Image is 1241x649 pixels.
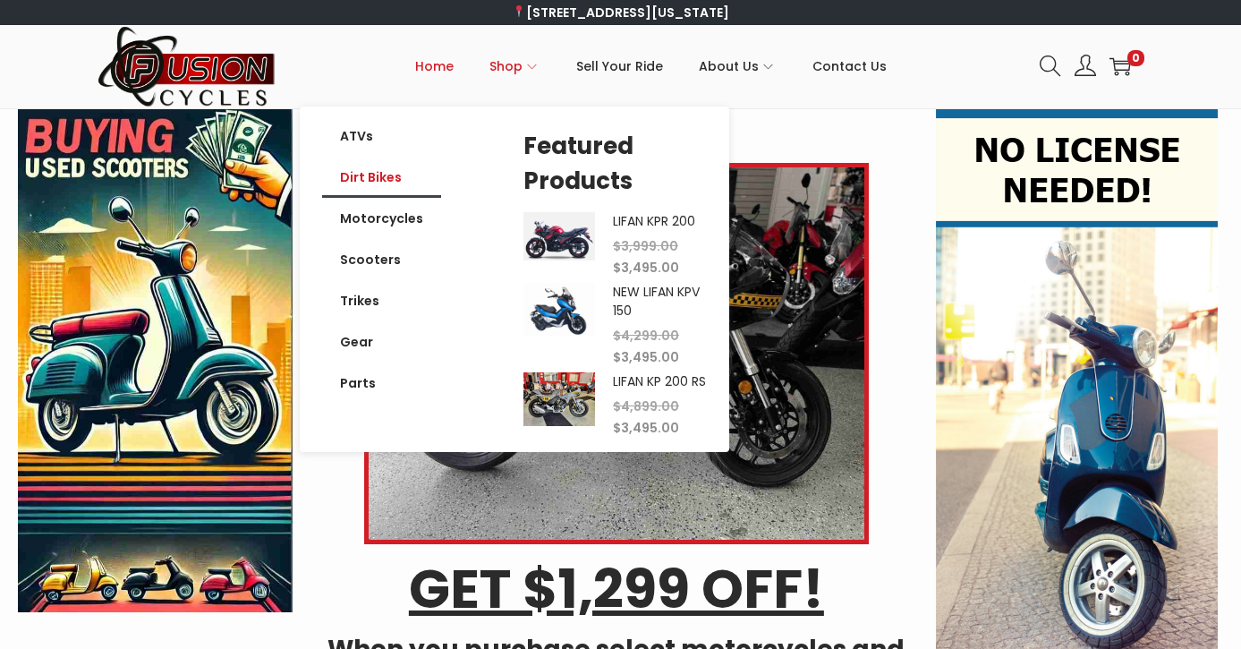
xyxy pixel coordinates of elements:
[98,25,276,108] img: Woostify retina logo
[613,283,700,320] a: NEW LIFAN KPV 150
[523,212,595,260] img: Product Image
[489,26,540,107] a: Shop
[523,129,707,199] h5: Featured Products
[613,372,706,390] a: LIFAN KP 200 RS
[322,157,441,198] a: Dirt Bikes
[613,237,621,255] span: $
[415,44,454,89] span: Home
[613,237,678,255] span: 3,999.00
[415,26,454,107] a: Home
[699,26,777,107] a: About Us
[613,259,679,277] span: 3,495.00
[322,239,441,280] a: Scooters
[613,327,679,345] span: 4,299.00
[812,26,887,107] a: Contact Us
[613,212,695,230] a: LIFAN KPR 200
[613,419,621,437] span: $
[613,397,679,415] span: 4,899.00
[613,397,621,415] span: $
[1109,56,1131,77] a: 0
[322,280,441,321] a: Trikes
[613,259,621,277] span: $
[576,26,663,107] a: Sell Your Ride
[322,115,441,157] a: ATVs
[409,551,824,627] u: GET $1,299 OFF!
[512,4,729,21] a: [STREET_ADDRESS][US_STATE]
[613,327,621,345] span: $
[812,44,887,89] span: Contact Us
[513,5,525,18] img: 📍
[523,283,595,337] img: Product Image
[322,321,441,363] a: Gear
[276,26,1026,107] nav: Primary navigation
[576,44,663,89] span: Sell Your Ride
[613,419,679,437] span: 3,495.00
[322,363,441,404] a: Parts
[613,348,679,366] span: 3,495.00
[322,198,441,239] a: Motorcycles
[322,115,441,404] nav: Menu
[613,348,621,366] span: $
[699,44,759,89] span: About Us
[523,372,595,426] img: Product Image
[489,44,523,89] span: Shop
